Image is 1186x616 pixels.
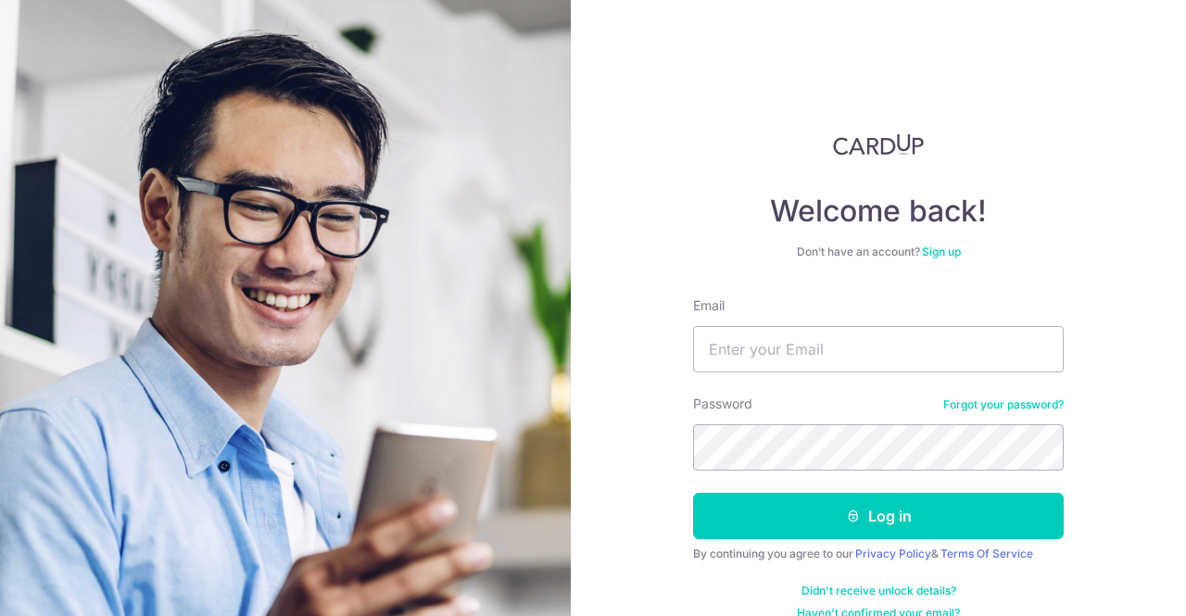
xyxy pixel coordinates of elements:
[693,193,1064,230] h4: Welcome back!
[855,547,931,560] a: Privacy Policy
[833,133,924,156] img: CardUp Logo
[940,547,1033,560] a: Terms Of Service
[693,395,752,413] label: Password
[693,326,1064,372] input: Enter your Email
[693,296,725,315] label: Email
[943,397,1064,412] a: Forgot your password?
[693,245,1064,259] div: Don’t have an account?
[693,493,1064,539] button: Log in
[693,547,1064,561] div: By continuing you agree to our &
[801,584,956,598] a: Didn't receive unlock details?
[922,245,961,258] a: Sign up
